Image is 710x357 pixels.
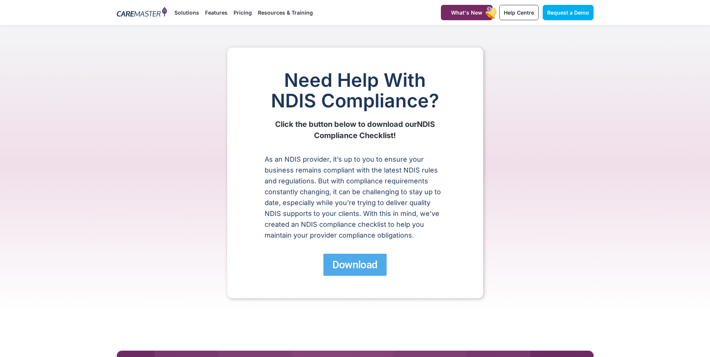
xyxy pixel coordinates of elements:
a: Help Centre [499,5,539,20]
p: As an NDIS provider, it’s up to you to ensure your business remains compliant with the latest NDI... [265,154,446,241]
a: What's New [441,5,493,20]
a: Download [323,254,386,276]
a: Request a Demo [543,5,594,20]
span: Download [332,258,377,271]
span: Help Centre [504,9,534,16]
span: What's New [451,9,482,16]
img: CareMaster Logo [117,7,167,18]
strong: Click the button below to download our [275,120,417,129]
span: Request a Demo [547,9,589,16]
span: Need Help With NDIS Compliance? [271,69,439,112]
